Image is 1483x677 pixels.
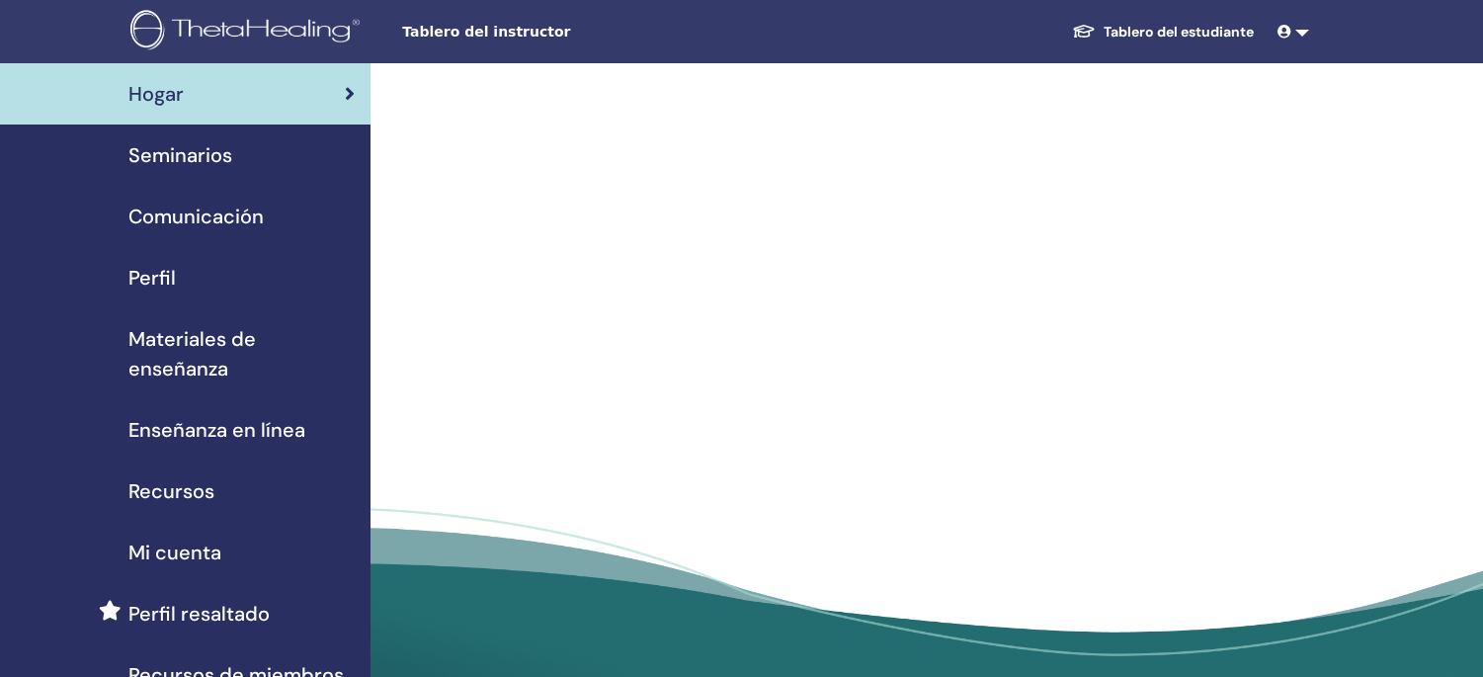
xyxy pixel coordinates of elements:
span: Comunicación [128,202,264,231]
span: Seminarios [128,140,232,170]
span: Tablero del instructor [402,22,699,42]
span: Materiales de enseñanza [128,324,355,383]
span: Recursos [128,476,214,506]
span: Mi cuenta [128,538,221,567]
span: Perfil resaltado [128,599,270,629]
span: Enseñanza en línea [128,415,305,445]
span: Hogar [128,79,184,109]
span: Perfil [128,263,176,293]
img: logo.png [130,10,367,54]
a: Tablero del estudiante [1056,14,1270,50]
img: graduation-cap-white.svg [1072,23,1096,40]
